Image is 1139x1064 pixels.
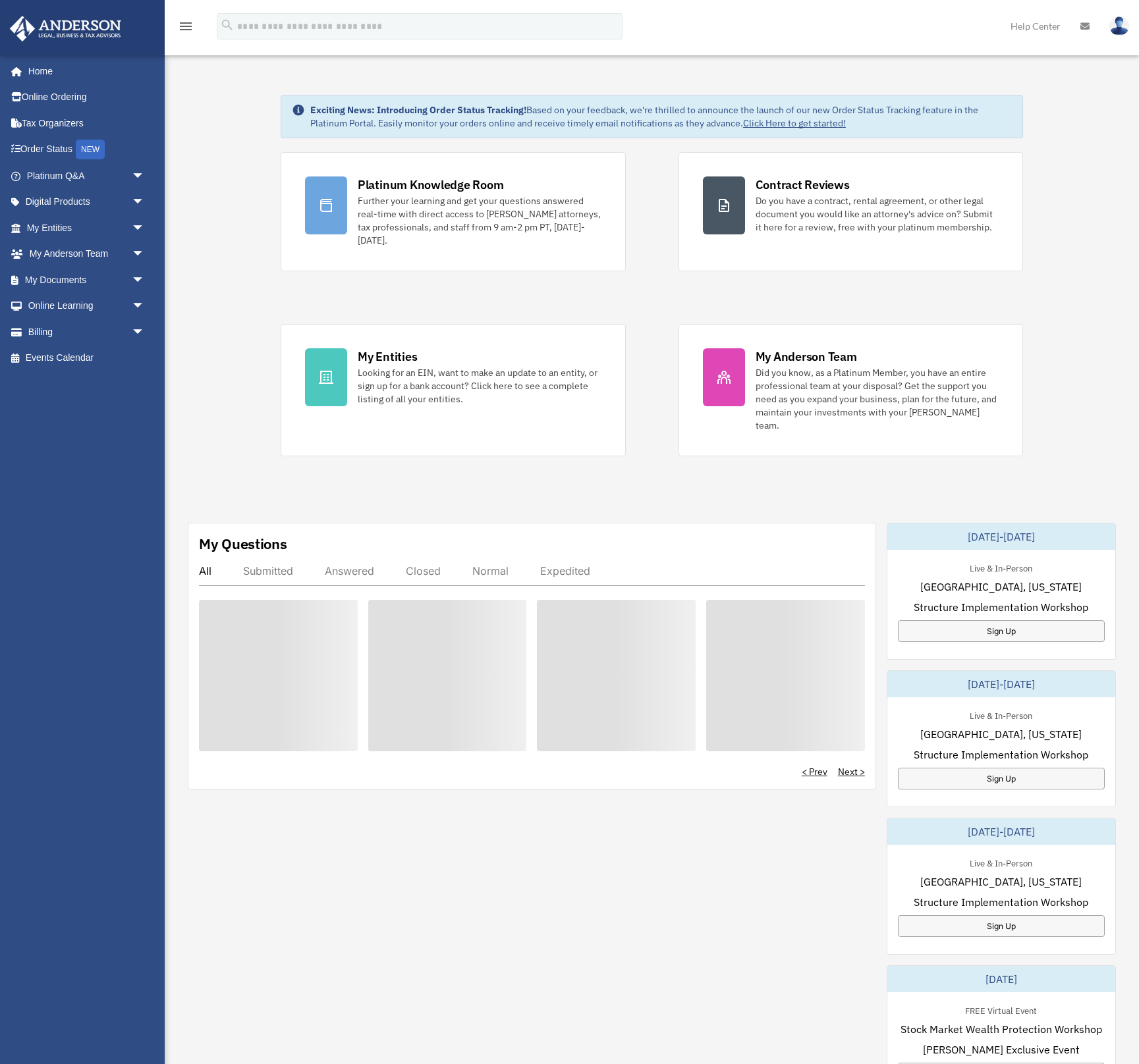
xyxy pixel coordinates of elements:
span: [GEOGRAPHIC_DATA], [US_STATE] [920,579,1082,595]
div: My Questions [199,534,287,554]
div: Looking for an EIN, want to make an update to an entity, or sign up for a bank account? Click her... [358,366,601,406]
span: [GEOGRAPHIC_DATA], [US_STATE] [920,874,1082,890]
a: Tax Organizers [9,110,165,136]
a: Order StatusNEW [9,136,165,163]
div: [DATE]-[DATE] [887,818,1115,845]
span: arrow_drop_down [132,189,158,216]
span: [GEOGRAPHIC_DATA], [US_STATE] [920,726,1082,742]
span: Structure Implementation Workshop [914,894,1088,910]
div: Further your learning and get your questions answered real-time with direct access to [PERSON_NAM... [358,194,601,247]
div: Based on your feedback, we're thrilled to announce the launch of our new Order Status Tracking fe... [310,103,1012,130]
div: Answered [325,564,374,577]
div: Closed [406,564,441,577]
a: Platinum Knowledge Room Further your learning and get your questions answered real-time with dire... [281,152,626,271]
a: My Anderson Teamarrow_drop_down [9,241,165,267]
div: Normal [472,564,509,577]
div: [DATE]-[DATE] [887,523,1115,550]
div: Live & In-Person [959,855,1043,869]
a: Sign Up [898,768,1105,789]
span: arrow_drop_down [132,241,158,268]
a: Digital Productsarrow_drop_down [9,189,165,215]
a: < Prev [802,765,827,778]
span: arrow_drop_down [132,319,158,346]
img: Anderson Advisors Platinum Portal [6,16,125,41]
a: Sign Up [898,915,1105,937]
a: Billingarrow_drop_down [9,319,165,345]
div: All [199,564,211,577]
div: My Anderson Team [756,348,857,365]
div: NEW [76,140,105,159]
div: FREE Virtual Event [955,1003,1047,1017]
div: [DATE]-[DATE] [887,671,1115,697]
strong: Exciting News: Introducing Order Status Tracking! [310,104,526,116]
div: Live & In-Person [959,560,1043,574]
span: Structure Implementation Workshop [914,599,1088,615]
i: search [220,18,235,32]
a: Platinum Q&Aarrow_drop_down [9,163,165,189]
a: Next > [838,765,865,778]
i: menu [178,18,194,34]
div: Live & In-Person [959,708,1043,722]
a: My Entitiesarrow_drop_down [9,215,165,241]
a: menu [178,23,194,34]
div: Platinum Knowledge Room [358,176,504,193]
span: Stock Market Wealth Protection Workshop [901,1021,1102,1037]
a: Sign Up [898,620,1105,642]
span: arrow_drop_down [132,163,158,190]
a: Contract Reviews Do you have a contract, rental agreement, or other legal document you would like... [679,152,1024,271]
span: arrow_drop_down [132,267,158,294]
div: My Entities [358,348,417,365]
div: Do you have a contract, rental agreement, or other legal document you would like an attorney's ad... [756,194,999,234]
img: User Pic [1109,16,1129,36]
div: Did you know, as a Platinum Member, you have an entire professional team at your disposal? Get th... [756,366,999,432]
span: Structure Implementation Workshop [914,747,1088,762]
a: My Entities Looking for an EIN, want to make an update to an entity, or sign up for a bank accoun... [281,324,626,456]
a: Click Here to get started! [743,117,846,129]
div: [DATE] [887,966,1115,992]
a: Online Ordering [9,84,165,111]
span: [PERSON_NAME] Exclusive Event [923,1042,1080,1057]
a: Home [9,58,158,84]
span: arrow_drop_down [132,293,158,320]
a: Online Learningarrow_drop_down [9,293,165,319]
div: Expedited [540,564,590,577]
a: My Anderson Team Did you know, as a Platinum Member, you have an entire professional team at your... [679,324,1024,456]
div: Contract Reviews [756,176,850,193]
span: arrow_drop_down [132,215,158,242]
a: My Documentsarrow_drop_down [9,267,165,293]
a: Events Calendar [9,345,165,371]
div: Submitted [243,564,293,577]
